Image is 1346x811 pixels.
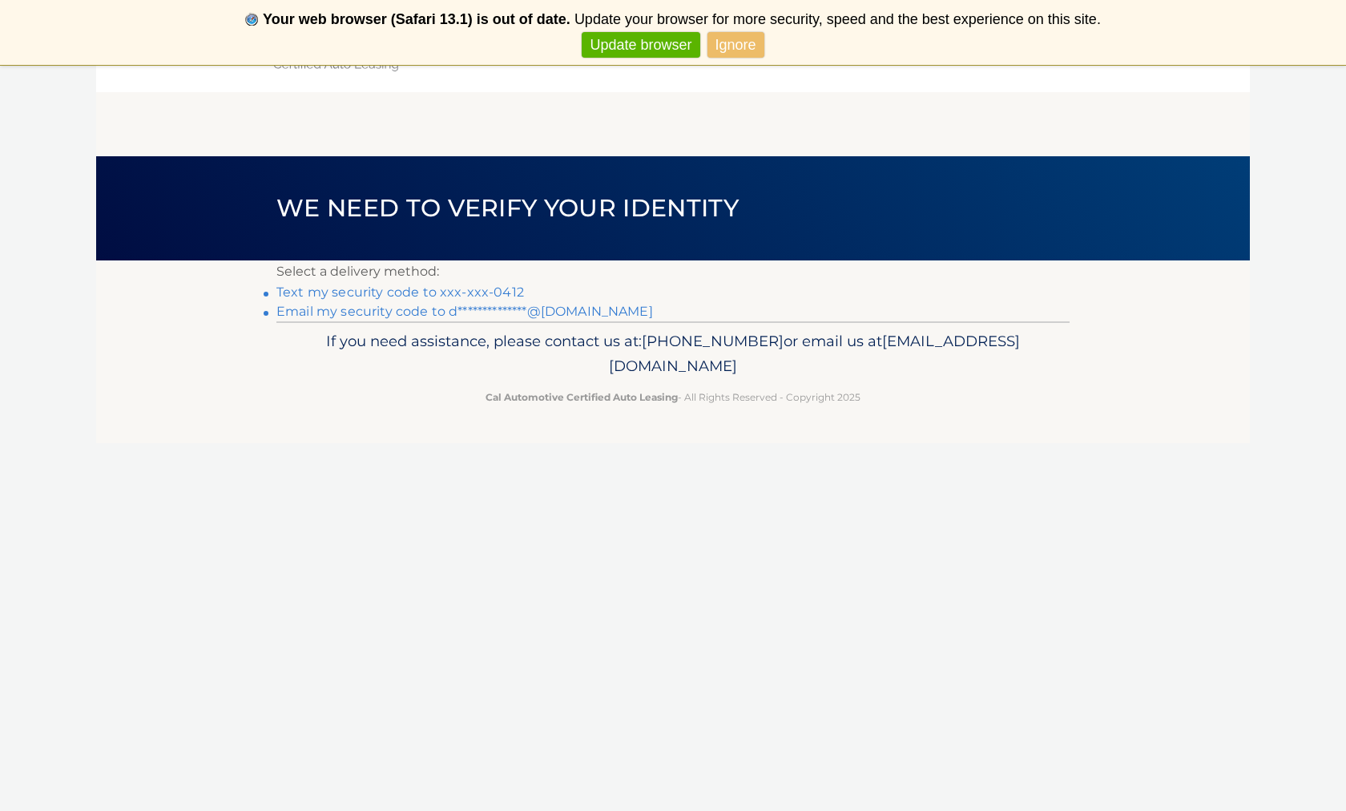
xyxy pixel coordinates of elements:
[263,11,570,27] b: Your web browser (Safari 13.1) is out of date.
[287,389,1059,405] p: - All Rights Reserved - Copyright 2025
[276,193,739,223] span: We need to verify your identity
[582,32,699,59] a: Update browser
[707,32,764,59] a: Ignore
[574,11,1101,27] span: Update your browser for more security, speed and the best experience on this site.
[276,260,1070,283] p: Select a delivery method:
[276,284,524,300] a: Text my security code to xxx-xxx-0412
[486,391,678,403] strong: Cal Automotive Certified Auto Leasing
[642,332,784,350] span: [PHONE_NUMBER]
[287,329,1059,380] p: If you need assistance, please contact us at: or email us at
